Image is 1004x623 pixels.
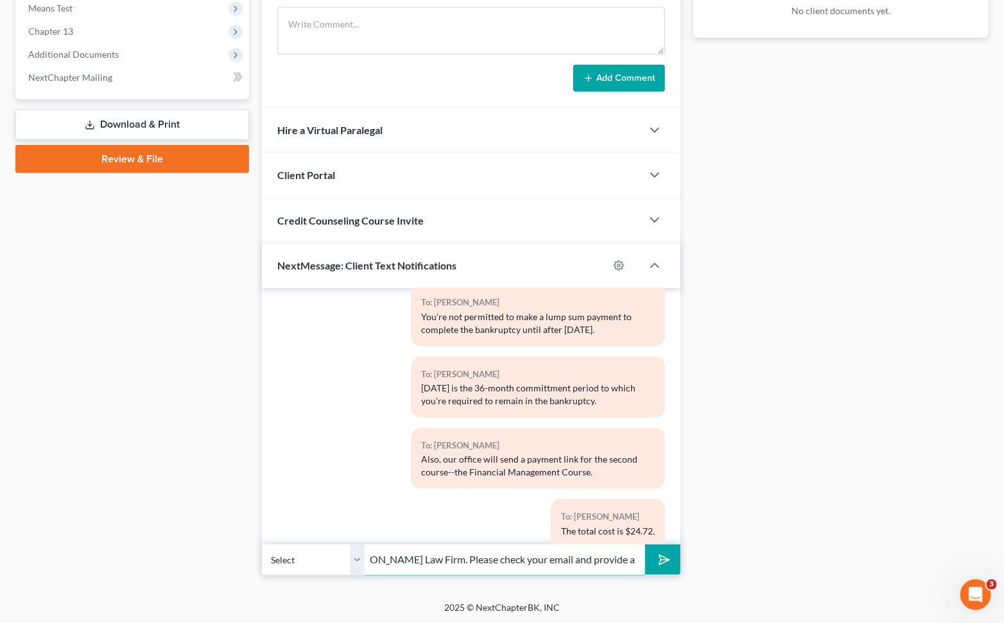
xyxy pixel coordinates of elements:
span: Client Portal [277,169,335,181]
input: Say something... [365,544,645,576]
div: [DATE] is the 36-month committment period to which you're required to remain in the bankruptcy. [421,382,655,407]
div: To: [PERSON_NAME] [421,295,655,310]
span: Chapter 13 [28,26,73,37]
iframe: Intercom live chat [960,579,991,610]
span: Means Test [28,3,73,13]
span: NextChapter Mailing [28,72,112,83]
div: You're not permitted to make a lump sum payment to complete the bankruptcy until after [DATE]. [421,311,655,336]
button: Add Comment [573,65,665,92]
div: To: [PERSON_NAME] [421,367,655,382]
a: Review & File [15,145,249,173]
div: The total cost is $24.72. [561,525,655,538]
span: 3 [987,579,997,590]
span: Hire a Virtual Paralegal [277,124,383,136]
a: Download & Print [15,110,249,140]
a: NextChapter Mailing [18,66,249,89]
span: NextMessage: Client Text Notifications [277,259,456,271]
div: Also, our office will send a payment link for the second course--the Financial Management Course. [421,453,655,479]
div: To: [PERSON_NAME] [561,509,655,524]
div: To: [PERSON_NAME] [421,438,655,453]
p: No client documents yet. [704,4,978,17]
span: Additional Documents [28,49,119,60]
span: Credit Counseling Course Invite [277,214,424,226]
